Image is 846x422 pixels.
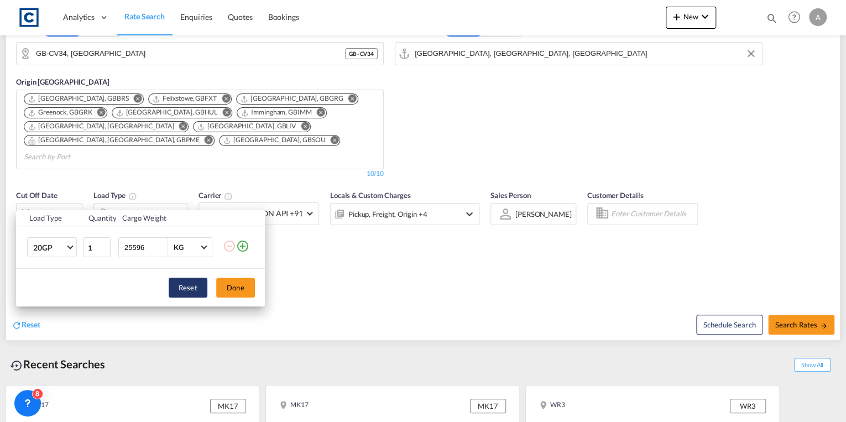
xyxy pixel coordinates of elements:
md-select: Choose: 20GP [27,237,77,257]
md-icon: icon-plus-circle-outline [236,239,249,253]
div: Cargo Weight [122,213,216,223]
button: Reset [169,278,207,298]
input: Enter Weight [123,238,168,257]
th: Load Type [16,210,82,226]
th: Quantity [82,210,116,226]
md-icon: icon-minus-circle-outline [223,239,236,253]
div: KG [174,243,184,252]
button: Done [216,278,255,298]
input: Qty [83,237,111,257]
span: 20GP [33,242,65,253]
